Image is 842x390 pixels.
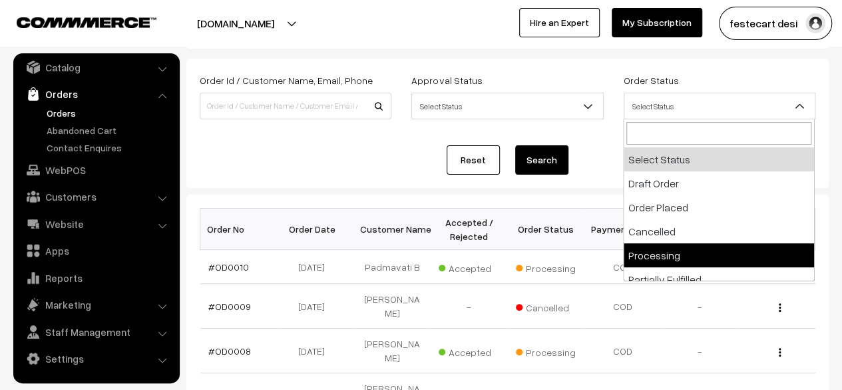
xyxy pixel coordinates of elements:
[17,239,175,263] a: Apps
[17,82,175,106] a: Orders
[412,95,602,118] span: Select Status
[200,209,278,250] th: Order No
[150,7,321,40] button: [DOMAIN_NAME]
[779,303,781,312] img: Menu
[17,293,175,317] a: Marketing
[516,342,582,359] span: Processing
[17,266,175,290] a: Reports
[17,17,156,27] img: COMMMERCE
[439,342,505,359] span: Accepted
[200,73,373,87] label: Order Id / Customer Name, Email, Phone
[662,284,739,329] td: -
[516,297,582,315] span: Cancelled
[354,250,431,284] td: Padmavati B
[519,8,600,37] a: Hire an Expert
[584,250,662,284] td: COD
[17,320,175,344] a: Staff Management
[277,250,354,284] td: [DATE]
[17,185,175,209] a: Customers
[624,267,814,291] li: Partially Fulfilled
[662,329,739,373] td: -
[584,329,662,373] td: COD
[439,258,505,275] span: Accepted
[624,195,814,219] li: Order Placed
[719,7,832,40] button: festecart desi
[624,219,814,243] li: Cancelled
[354,329,431,373] td: [PERSON_NAME]
[208,345,251,357] a: #OD0008
[584,284,662,329] td: COD
[200,93,391,119] input: Order Id / Customer Name / Customer Email / Customer Phone
[17,13,133,29] a: COMMMERCE
[17,55,175,79] a: Catalog
[431,284,508,329] td: -
[584,209,662,250] th: Payment Method
[624,73,679,87] label: Order Status
[779,348,781,357] img: Menu
[508,209,585,250] th: Order Status
[411,73,482,87] label: Approval Status
[17,158,175,182] a: WebPOS
[208,301,251,312] a: #OD0009
[624,93,815,119] span: Select Status
[624,147,814,171] li: Select Status
[624,243,814,267] li: Processing
[516,258,582,275] span: Processing
[17,212,175,236] a: Website
[208,261,249,273] a: #OD0010
[447,145,500,175] a: Reset
[277,209,354,250] th: Order Date
[43,106,175,120] a: Orders
[431,209,508,250] th: Accepted / Rejected
[515,145,568,175] button: Search
[624,95,815,118] span: Select Status
[17,347,175,371] a: Settings
[612,8,702,37] a: My Subscription
[43,123,175,137] a: Abandoned Cart
[43,141,175,155] a: Contact Enquires
[354,209,431,250] th: Customer Name
[354,284,431,329] td: [PERSON_NAME]
[277,329,354,373] td: [DATE]
[624,171,814,195] li: Draft Order
[411,93,603,119] span: Select Status
[805,13,825,33] img: user
[277,284,354,329] td: [DATE]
